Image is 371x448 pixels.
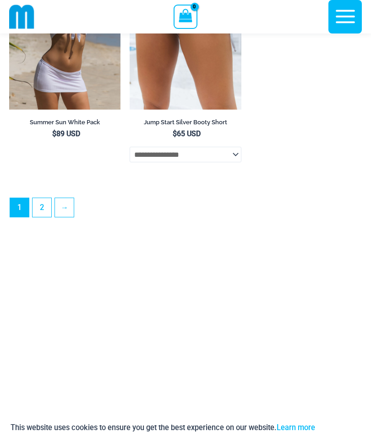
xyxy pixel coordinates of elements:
nav: Product Pagination [9,198,362,222]
a: Learn more [277,423,315,432]
p: This website uses cookies to ensure you get the best experience on our website. [11,421,315,434]
a: Page 2 [33,198,51,217]
button: Accept [322,417,361,439]
a: → [55,198,74,217]
span: Page 1 [10,198,29,217]
a: View Shopping Cart, empty [174,5,197,28]
img: cropped mm emblem [9,4,34,29]
iframe: TrustedSite Certified [14,238,357,422]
